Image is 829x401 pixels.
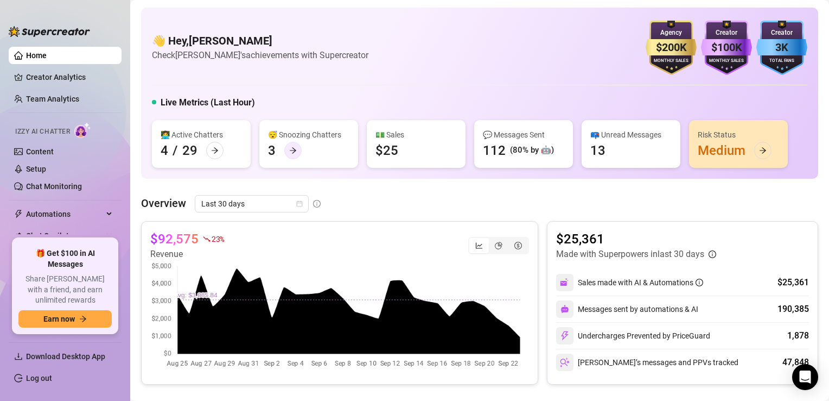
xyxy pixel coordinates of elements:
article: Overview [141,195,186,211]
a: Chat Monitoring [26,182,82,191]
div: $200K [646,39,697,56]
div: 📪 Unread Messages [590,129,672,141]
img: gold-badge-CigiZidd.svg [646,21,697,75]
span: info-circle [709,250,716,258]
div: $25,361 [777,276,809,289]
article: $92,575 [150,230,199,248]
div: Risk Status [698,129,779,141]
img: Chat Copilot [14,232,21,240]
span: Izzy AI Chatter [15,127,70,137]
div: 190,385 [777,303,809,316]
span: Chat Copilot [26,227,103,245]
div: 1,878 [787,329,809,342]
h4: 👋 Hey, [PERSON_NAME] [152,33,368,48]
div: Monthly Sales [701,58,752,65]
a: Content [26,147,54,156]
a: Home [26,51,47,60]
img: svg%3e [560,305,569,314]
div: Creator [756,28,807,38]
div: Undercharges Prevented by PriceGuard [556,327,710,344]
a: Creator Analytics [26,68,113,86]
span: Earn now [43,315,75,323]
span: thunderbolt [14,210,23,218]
span: line-chart [475,242,483,249]
div: 3K [756,39,807,56]
button: Earn nowarrow-right [18,310,112,328]
img: purple-badge-B9DA21FR.svg [701,21,752,75]
span: arrow-right [289,147,297,154]
span: info-circle [696,279,703,286]
div: $100K [701,39,752,56]
div: 29 [182,142,197,159]
div: Agency [646,28,697,38]
span: Automations [26,205,103,223]
span: 🎁 Get $100 in AI Messages [18,248,112,270]
span: arrow-right [79,315,87,323]
span: fall [203,235,211,243]
div: Open Intercom Messenger [792,364,818,390]
span: Last 30 days [201,196,302,212]
div: [PERSON_NAME]’s messages and PPVs tracked [556,354,738,371]
span: dollar-circle [514,242,522,249]
span: arrow-right [211,147,219,154]
div: 112 [483,142,506,159]
div: segmented control [468,237,529,254]
article: Made with Superpowers in last 30 days [556,248,704,261]
a: Setup [26,165,46,173]
a: Team Analytics [26,95,79,103]
div: 👩‍💻 Active Chatters [161,129,242,141]
div: 13 [590,142,605,159]
div: Total Fans [756,58,807,65]
article: Revenue [150,248,224,261]
div: Messages sent by automations & AI [556,300,698,318]
span: Download Desktop App [26,352,105,361]
article: Check [PERSON_NAME]'s achievements with Supercreator [152,48,368,62]
div: 😴 Snoozing Chatters [268,129,349,141]
img: AI Chatter [74,122,91,138]
span: download [14,352,23,361]
img: svg%3e [560,358,570,367]
article: $25,361 [556,230,716,248]
div: Monthly Sales [646,58,697,65]
a: Log out [26,374,52,383]
div: Sales made with AI & Automations [578,277,703,289]
div: 💵 Sales [375,129,457,141]
span: arrow-right [759,147,767,154]
img: logo-BBDzfeDw.svg [9,26,90,37]
span: info-circle [313,200,321,208]
span: 23 % [212,234,224,244]
span: calendar [296,200,303,207]
img: svg%3e [560,278,570,287]
span: pie-chart [495,242,502,249]
img: blue-badge-DgoSNQY1.svg [756,21,807,75]
span: Share [PERSON_NAME] with a friend, and earn unlimited rewards [18,274,112,306]
div: $25 [375,142,398,159]
div: 3 [268,142,276,159]
img: svg%3e [560,331,570,341]
div: (80% by 🤖) [510,144,554,157]
h5: Live Metrics (Last Hour) [161,96,255,109]
div: 47,848 [782,356,809,369]
div: Creator [701,28,752,38]
div: 4 [161,142,168,159]
div: 💬 Messages Sent [483,129,564,141]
